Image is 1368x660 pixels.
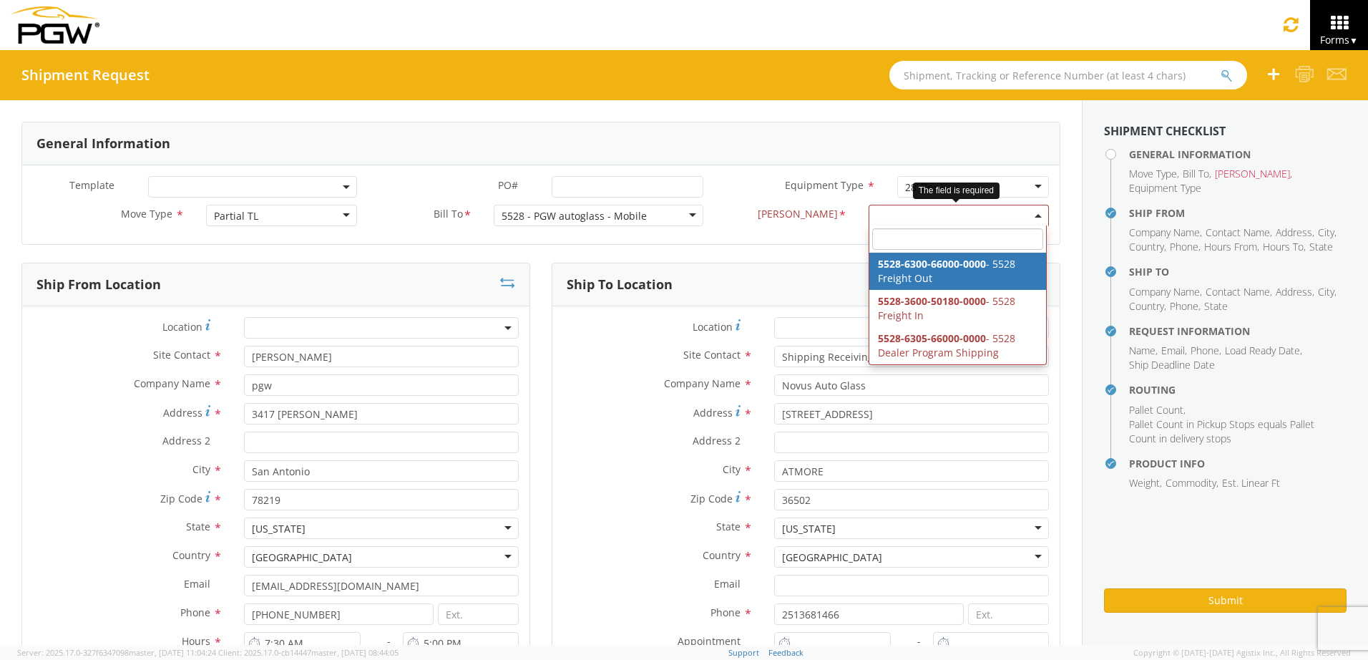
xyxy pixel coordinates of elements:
li: , [1129,299,1166,314]
h3: General Information [36,137,170,151]
button: Submit [1104,588,1347,613]
li: , [1129,240,1166,254]
div: [GEOGRAPHIC_DATA] [782,550,882,565]
span: Hours [182,634,210,648]
span: master, [DATE] 11:04:24 [129,647,216,658]
span: State [1309,240,1333,253]
span: - [917,634,921,648]
div: 28’ Box Van [905,180,959,195]
span: Equipment Type [1129,181,1201,195]
a: Support [728,647,759,658]
span: Equipment Type [785,178,864,192]
span: - 5528 Freight Out [878,257,1015,285]
span: Country [1129,299,1164,313]
li: , [1263,240,1306,254]
input: Ext. [438,603,519,625]
span: Email [714,577,741,591]
div: The field is required [913,183,1000,199]
span: 5528-6305-66000-0000 [878,331,986,345]
span: City [1318,225,1334,239]
span: Email [1161,344,1185,357]
span: Address [1276,285,1312,299]
li: , [1276,285,1314,299]
span: City [1318,285,1334,299]
span: State [1204,299,1228,313]
span: - 5528 Freight In [878,294,1015,322]
span: Appointment [678,634,741,648]
li: , [1129,476,1162,490]
span: Bill To [434,207,463,223]
li: , [1191,344,1221,358]
span: [PERSON_NAME] [1215,167,1290,180]
span: Template [69,178,114,192]
li: , [1225,344,1302,358]
li: , [1129,285,1202,299]
span: Contact Name [1206,285,1270,299]
span: Phone [1170,240,1198,253]
span: Address 2 [693,434,741,447]
div: [GEOGRAPHIC_DATA] [252,550,352,565]
a: Feedback [768,647,803,658]
span: Company Name [1129,285,1200,299]
span: Client: 2025.17.0-cb14447 [218,647,399,658]
h4: Product Info [1129,458,1347,469]
span: - [387,634,391,648]
li: , [1129,344,1158,358]
li: , [1204,240,1259,254]
div: Partial TL [214,209,258,223]
span: Address [163,406,202,419]
span: Site Contact [153,348,210,361]
span: Phone [180,606,210,619]
span: Company Name [134,377,210,390]
li: , [1318,285,1337,299]
div: [US_STATE] [252,522,306,536]
li: , [1161,344,1187,358]
span: Phone [1191,344,1219,357]
li: , [1129,167,1179,181]
span: Move Type [1129,167,1177,180]
input: Ext. [968,603,1049,625]
span: Country [703,548,741,562]
span: ▼ [1349,34,1358,47]
span: Hours From [1204,240,1257,253]
span: Load Ready Date [1225,344,1300,357]
span: Email [184,577,210,591]
strong: Shipment Checklist [1104,123,1226,139]
h3: Ship From Location [36,278,161,292]
span: Zip Code [690,492,733,505]
span: Pallet Count in Pickup Stops equals Pallet Count in delivery stops [1129,417,1314,445]
li: , [1206,285,1272,299]
span: 5528-6300-66000-0000 [878,257,986,271]
span: - 5528 Dealer Program Shipping [878,331,1015,359]
span: Address [693,406,733,419]
span: Location [162,320,202,334]
span: Zip Code [160,492,202,505]
li: , [1129,225,1202,240]
span: State [716,520,741,533]
span: PO# [498,178,518,192]
li: , [1170,240,1201,254]
h4: General Information [1129,149,1347,160]
span: Company Name [664,377,741,390]
h4: Ship From [1129,208,1347,218]
div: 5528 - PGW autoglass - Mobile [502,209,647,223]
span: Country [172,548,210,562]
input: Shipment, Tracking or Reference Number (at least 4 chars) [889,61,1247,89]
li: , [1183,167,1211,181]
h4: Shipment Request [21,67,150,83]
span: Company Name [1129,225,1200,239]
span: Address 2 [162,434,210,447]
span: Address [1276,225,1312,239]
li: , [1170,299,1201,314]
span: Commodity [1166,476,1216,490]
span: Weight [1129,476,1160,490]
span: Pallet Count [1129,403,1183,417]
span: Site Contact [683,348,741,361]
li: , [1215,167,1292,181]
span: Move Type [121,207,172,220]
li: , [1166,476,1218,490]
div: [US_STATE] [782,522,836,536]
li: , [1206,225,1272,240]
span: Location [693,320,733,334]
span: Forms [1320,33,1358,47]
